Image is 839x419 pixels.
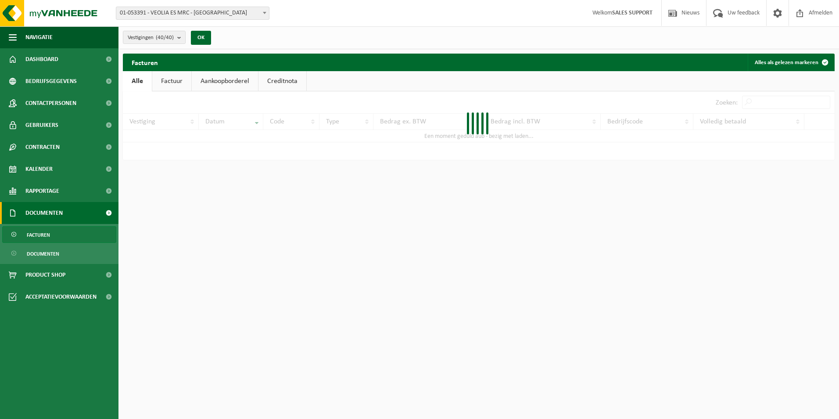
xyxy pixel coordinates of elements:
span: Vestigingen [128,31,174,44]
span: Product Shop [25,264,65,286]
button: Vestigingen(40/40) [123,31,186,44]
a: Documenten [2,245,116,262]
span: Contactpersonen [25,92,76,114]
span: 01-053391 - VEOLIA ES MRC - ANTWERPEN [116,7,269,20]
span: Facturen [27,227,50,243]
a: Aankoopborderel [192,71,258,91]
button: OK [191,31,211,45]
span: Rapportage [25,180,59,202]
a: Factuur [152,71,191,91]
span: Dashboard [25,48,58,70]
button: Alles als gelezen markeren [748,54,834,71]
span: Acceptatievoorwaarden [25,286,97,308]
span: Bedrijfsgegevens [25,70,77,92]
span: Documenten [27,246,59,262]
h2: Facturen [123,54,167,71]
a: Creditnota [258,71,306,91]
span: Documenten [25,202,63,224]
span: Kalender [25,158,53,180]
a: Facturen [2,226,116,243]
strong: SALES SUPPORT [612,10,653,16]
span: Gebruikers [25,114,58,136]
a: Alle [123,71,152,91]
count: (40/40) [156,35,174,40]
span: Contracten [25,136,60,158]
span: 01-053391 - VEOLIA ES MRC - ANTWERPEN [116,7,269,19]
span: Navigatie [25,26,53,48]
